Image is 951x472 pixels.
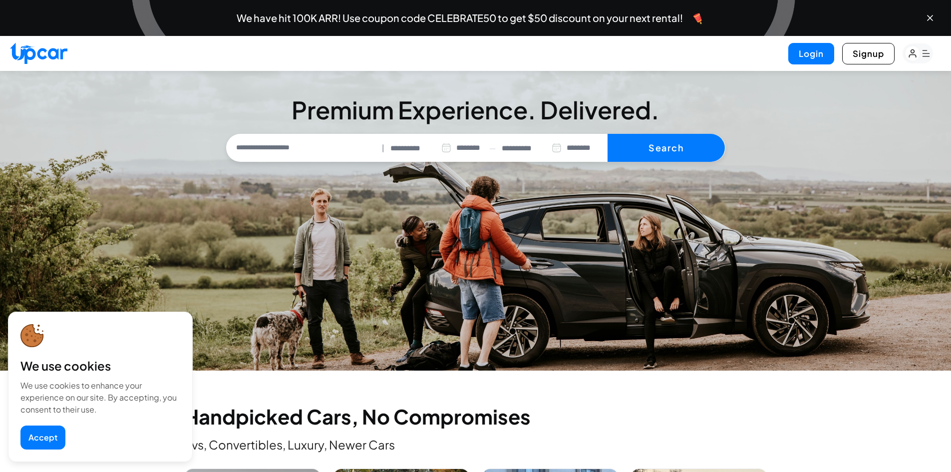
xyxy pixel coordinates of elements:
[20,358,180,374] div: We use cookies
[842,43,895,64] button: Signup
[20,380,180,416] div: We use cookies to enhance your experience on our site. By accepting, you consent to their use.
[925,13,935,23] button: Close banner
[382,142,384,154] span: |
[184,407,767,427] h2: Handpicked Cars, No Compromises
[237,13,683,23] span: We have hit 100K ARR! Use coupon code CELEBRATE50 to get $50 discount on your next rental!
[10,42,67,64] img: Upcar Logo
[226,98,725,122] h3: Premium Experience. Delivered.
[788,43,834,64] button: Login
[20,426,65,450] button: Accept
[184,437,767,453] p: Evs, Convertibles, Luxury, Newer Cars
[20,324,44,348] img: cookie-icon.svg
[489,142,496,154] span: —
[608,134,725,162] button: Search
